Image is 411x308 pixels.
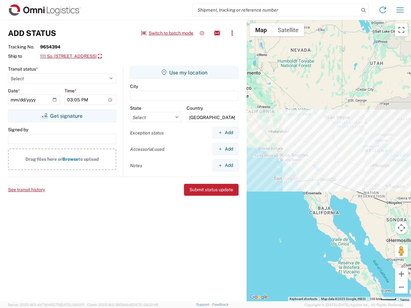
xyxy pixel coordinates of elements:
button: Zoom out [395,281,408,294]
span: Browse [62,157,78,162]
span: [DATE] 09:51:11 [60,303,84,307]
button: Switch to batch mode [141,28,193,38]
button: Add [213,143,239,155]
input: Shipment, tracking or reference number [193,4,359,16]
span: Server: 2025.18.0-dd719145275 [8,303,84,307]
button: Get signature [8,109,116,122]
span: Drag files here or [25,157,62,162]
button: Zoom in [395,268,408,280]
span: Ship to [8,53,40,59]
span: 100 km [370,297,380,301]
button: Add [213,127,239,139]
span: Client: 2025.18.0-9839db4 [87,303,158,307]
a: 111 So. [STREET_ADDRESS] [40,51,102,62]
label: Notes [130,163,142,168]
label: Country [187,105,203,111]
span: Copyright © [DATE]-[DATE] Agistix Inc., All Rights Reserved [304,302,403,308]
button: Map camera controls [395,221,408,234]
span: [DATE] 09:32:48 [131,303,158,307]
span: to upload [78,157,99,162]
button: Use my location [130,66,239,79]
button: Add [213,159,239,171]
label: State [130,105,141,111]
button: Show street map [250,23,272,36]
h3: Add Status [8,29,56,38]
button: See transit history [8,184,45,195]
img: Google [248,293,269,301]
span: Tracking No. [8,44,40,50]
strong: 9654394 [40,44,60,50]
button: Map Scale: 100 km per 45 pixels [368,297,398,301]
label: Signed by [8,127,28,133]
label: Date [8,88,20,94]
button: Toggle fullscreen view [395,23,408,36]
label: Transit status [8,66,38,72]
a: Support [196,303,212,306]
label: Time [65,88,76,94]
a: Open this area in Google Maps (opens a new window) [248,293,269,301]
button: Keyboard shortcuts [290,297,317,301]
label: City [130,83,138,89]
label: Exception status [130,130,164,136]
button: Drag Pegman onto the map to open Street View [395,244,408,257]
label: Accessorial used [130,146,164,152]
span: Map data ©2025 Google, INEGI [321,297,366,301]
button: Submit status update [184,184,239,196]
a: Terms [400,298,409,302]
a: Feedback [212,303,229,306]
button: Show satellite imagery [272,23,304,36]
